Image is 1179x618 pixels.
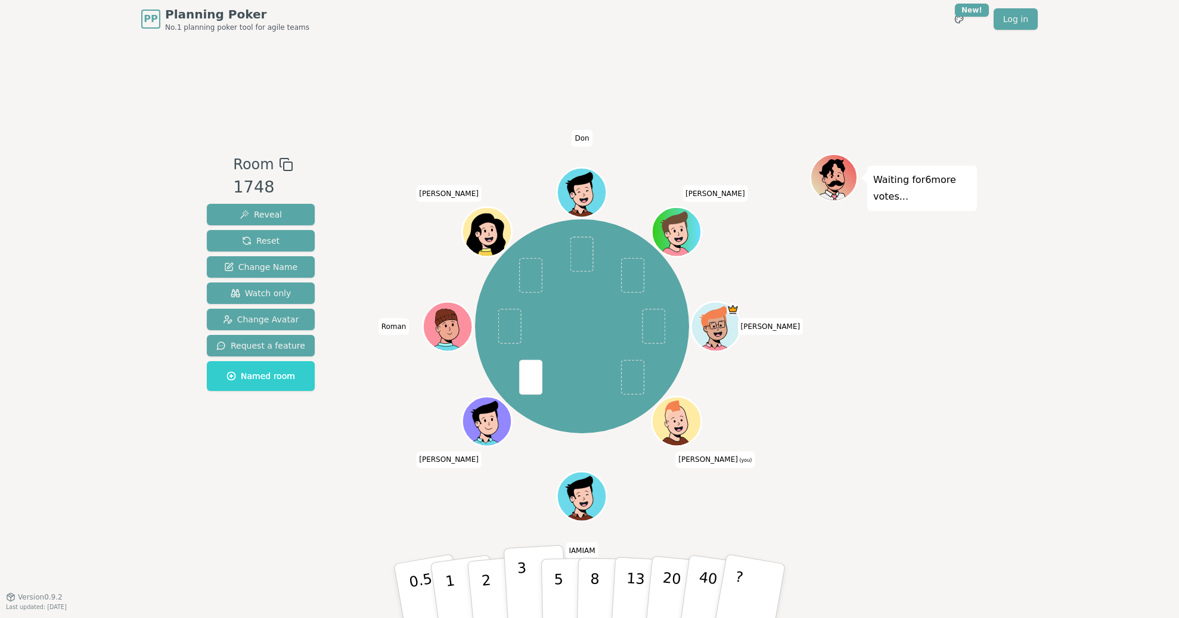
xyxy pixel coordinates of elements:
[18,592,63,602] span: Version 0.9.2
[6,592,63,602] button: Version0.9.2
[738,458,752,463] span: (you)
[207,204,315,225] button: Reveal
[955,4,989,17] div: New!
[6,604,67,610] span: Last updated: [DATE]
[165,6,309,23] span: Planning Poker
[227,370,295,382] span: Named room
[873,172,971,205] p: Waiting for 6 more votes...
[240,209,282,221] span: Reveal
[682,185,748,202] span: Click to change your name
[141,6,309,32] a: PPPlanning PokerNo.1 planning poker tool for agile teams
[378,318,409,335] span: Click to change your name
[675,451,755,468] span: Click to change your name
[165,23,309,32] span: No.1 planning poker tool for agile teams
[207,282,315,304] button: Watch only
[207,309,315,330] button: Change Avatar
[654,398,700,445] button: Click to change your avatar
[223,313,299,325] span: Change Avatar
[233,154,274,175] span: Room
[416,451,482,468] span: Click to change your name
[572,130,592,147] span: Click to change your name
[948,8,970,30] button: New!
[216,340,305,352] span: Request a feature
[738,318,803,335] span: Click to change your name
[207,361,315,391] button: Named room
[416,185,482,202] span: Click to change your name
[207,230,315,251] button: Reset
[224,261,297,273] span: Change Name
[207,256,315,278] button: Change Name
[233,175,293,200] div: 1748
[231,287,291,299] span: Watch only
[994,8,1038,30] a: Log in
[727,303,740,316] span: James is the host
[207,335,315,356] button: Request a feature
[566,542,598,559] span: Click to change your name
[144,12,157,26] span: PP
[242,235,280,247] span: Reset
